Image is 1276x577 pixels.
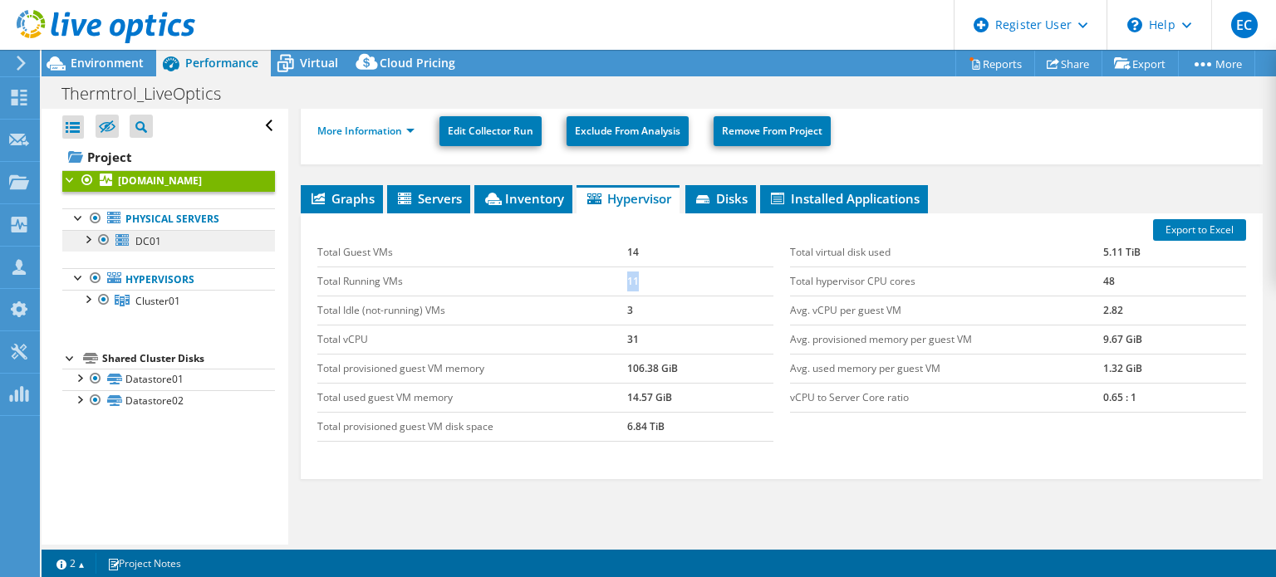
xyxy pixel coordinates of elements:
a: Datastore01 [62,369,275,390]
td: Total virtual disk used [790,238,1103,267]
a: Edit Collector Run [439,116,542,146]
a: Export [1102,51,1179,76]
span: Environment [71,55,144,71]
a: More [1178,51,1255,76]
a: Project Notes [96,553,193,574]
span: Hypervisor [585,190,671,207]
td: Total Idle (not-running) VMs [317,296,627,325]
td: 0.65 : 1 [1103,383,1246,412]
td: 6.84 TiB [627,412,773,441]
span: Performance [185,55,258,71]
td: Total hypervisor CPU cores [790,266,1103,296]
a: Hypervisors [62,268,275,290]
td: Total used guest VM memory [317,383,627,412]
span: Installed Applications [768,190,920,207]
td: 2.82 [1103,296,1246,325]
td: 14.57 GiB [627,383,773,412]
a: Export to Excel [1153,219,1246,241]
a: Datastore02 [62,390,275,412]
a: Remove From Project [714,116,831,146]
b: [DOMAIN_NAME] [118,174,202,188]
td: 106.38 GiB [627,354,773,383]
td: Avg. provisioned memory per guest VM [790,325,1103,354]
a: Project [62,144,275,170]
a: DC01 [62,230,275,252]
span: Inventory [483,190,564,207]
h1: Thermtrol_LiveOptics [54,85,247,103]
a: Cluster01 [62,290,275,311]
td: Total Guest VMs [317,238,627,267]
span: Graphs [309,190,375,207]
a: [DOMAIN_NAME] [62,170,275,192]
a: More Information [317,124,415,138]
td: 48 [1103,266,1246,296]
td: Avg. vCPU per guest VM [790,296,1103,325]
a: Reports [955,51,1035,76]
span: EC [1231,12,1258,38]
a: Exclude From Analysis [567,116,689,146]
td: Total vCPU [317,325,627,354]
td: 3 [627,296,773,325]
td: Total provisioned guest VM memory [317,354,627,383]
td: 14 [627,238,773,267]
span: Cloud Pricing [380,55,455,71]
a: Share [1034,51,1102,76]
span: Virtual [300,55,338,71]
td: 31 [627,325,773,354]
td: Total provisioned guest VM disk space [317,412,627,441]
td: 5.11 TiB [1103,238,1246,267]
span: Cluster01 [135,294,180,308]
td: 11 [627,266,773,296]
td: Total Running VMs [317,266,627,296]
span: Disks [694,190,748,207]
td: vCPU to Server Core ratio [790,383,1103,412]
td: 1.32 GiB [1103,354,1246,383]
a: 2 [45,553,96,574]
a: Physical Servers [62,208,275,230]
span: Servers [395,190,462,207]
td: Avg. used memory per guest VM [790,354,1103,383]
div: Shared Cluster Disks [102,349,275,369]
span: DC01 [135,234,161,248]
svg: \n [1127,17,1142,32]
td: 9.67 GiB [1103,325,1246,354]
